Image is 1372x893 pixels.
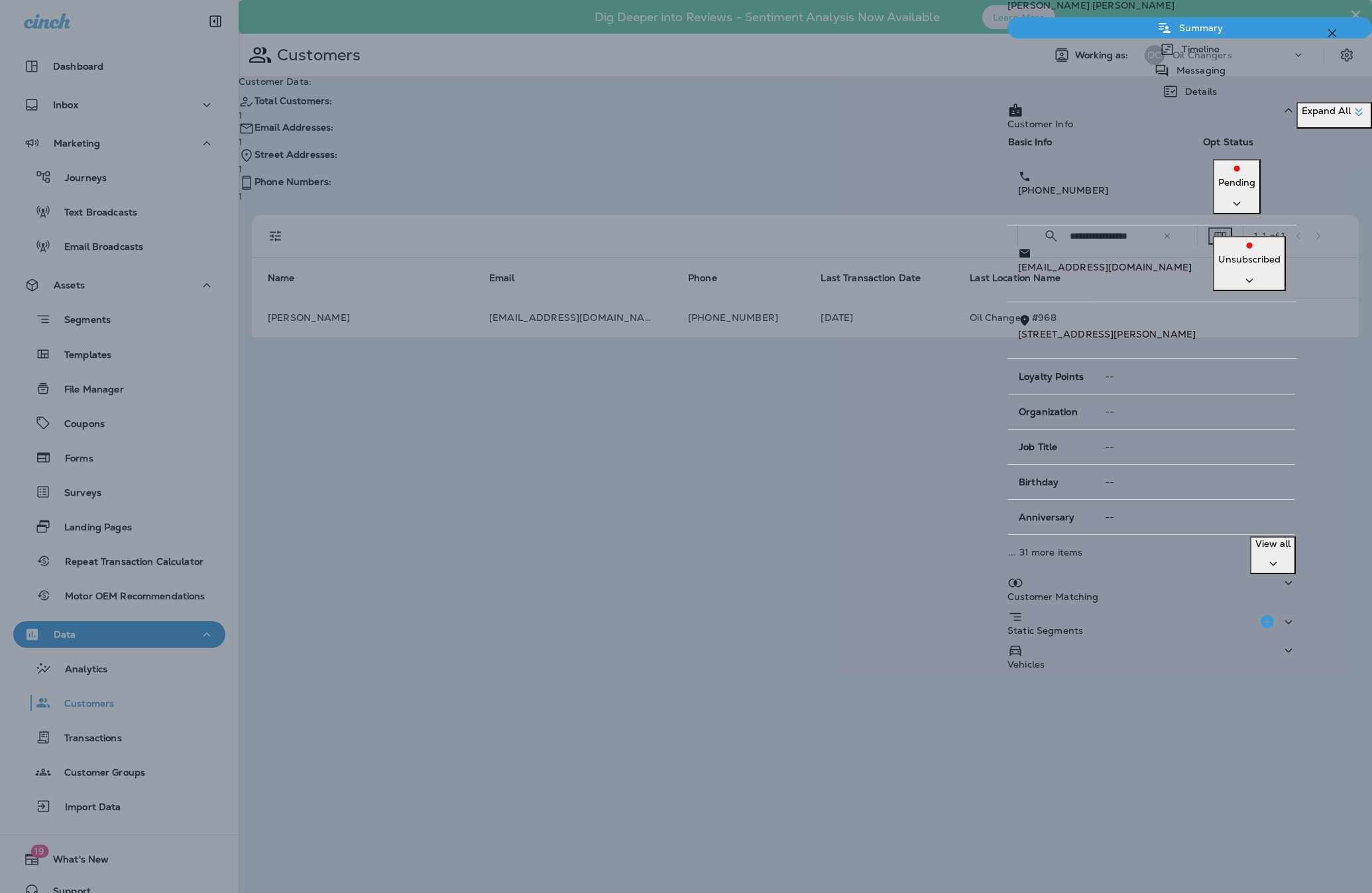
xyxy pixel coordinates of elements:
p: Vehicles [1007,659,1045,670]
p: Expand All [1302,104,1367,120]
p: Timeline [1175,44,1220,54]
span: -- [1105,406,1114,418]
button: Unsubscribed [1213,236,1286,291]
button: Add to Static Segment [1254,609,1281,635]
button: View all [1250,536,1296,574]
span: Loyalty Points [1019,371,1084,383]
p: Customer Matching [1007,591,1098,602]
p: Summary [1172,23,1224,33]
span: [STREET_ADDRESS][PERSON_NAME] [1018,328,1196,340]
p: View all [1255,538,1290,549]
p: Static Segments [1007,625,1083,636]
p: ... 31 more items [1008,547,1202,558]
span: -- [1105,441,1114,453]
p: Pending [1218,176,1255,189]
p: Messaging [1170,65,1226,76]
span: Basic Info [1008,136,1052,148]
span: -- [1105,511,1114,523]
p: [PHONE_NUMBER] [1018,184,1192,197]
span: Anniversary [1019,511,1075,523]
span: Opt Status [1203,136,1253,148]
p: Details [1178,86,1217,97]
span: Organization [1019,406,1078,418]
p: [EMAIL_ADDRESS][DOMAIN_NAME] [1018,261,1192,274]
p: Unsubscribed [1218,253,1281,266]
span: -- [1105,371,1114,383]
button: Pending [1213,159,1261,214]
p: Customer Info [1007,119,1073,129]
button: Expand All [1296,102,1372,129]
span: -- [1105,476,1114,488]
span: Birthday [1019,476,1058,488]
span: Job Title [1019,441,1057,453]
